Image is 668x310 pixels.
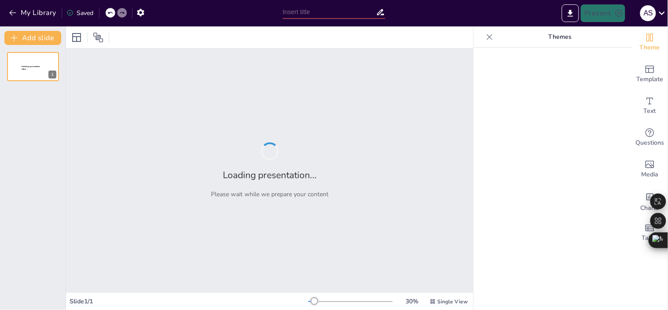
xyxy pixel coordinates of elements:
[438,298,468,305] span: Single View
[70,30,84,45] div: Layout
[70,297,308,306] div: Slide 1 / 1
[632,26,668,58] div: Change the overall theme
[632,58,668,90] div: Add ready made slides
[497,26,624,48] p: Themes
[223,169,317,181] h2: Loading presentation...
[632,153,668,185] div: Add images, graphics, shapes or video
[562,4,579,22] button: Export to PowerPoint
[642,170,659,179] span: Media
[636,138,664,148] span: Questions
[7,52,59,81] div: 1
[93,32,103,43] span: Position
[581,4,625,22] button: Present
[632,122,668,153] div: Get real-time input from your audience
[4,31,61,45] button: Add slide
[22,66,40,71] span: Sendsteps presentation editor
[640,43,660,52] span: Theme
[637,75,664,84] span: Template
[640,5,656,21] div: A S
[66,9,94,17] div: Saved
[641,203,659,213] span: Charts
[632,90,668,122] div: Add text boxes
[642,233,658,243] span: Table
[7,6,60,20] button: My Library
[632,185,668,217] div: Add charts and graphs
[211,190,328,198] p: Please wait while we prepare your content
[402,297,423,306] div: 30 %
[48,71,56,78] div: 1
[644,106,656,116] span: Text
[640,4,656,22] button: A S
[283,6,376,19] input: Insert title
[632,217,668,249] div: Add a table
